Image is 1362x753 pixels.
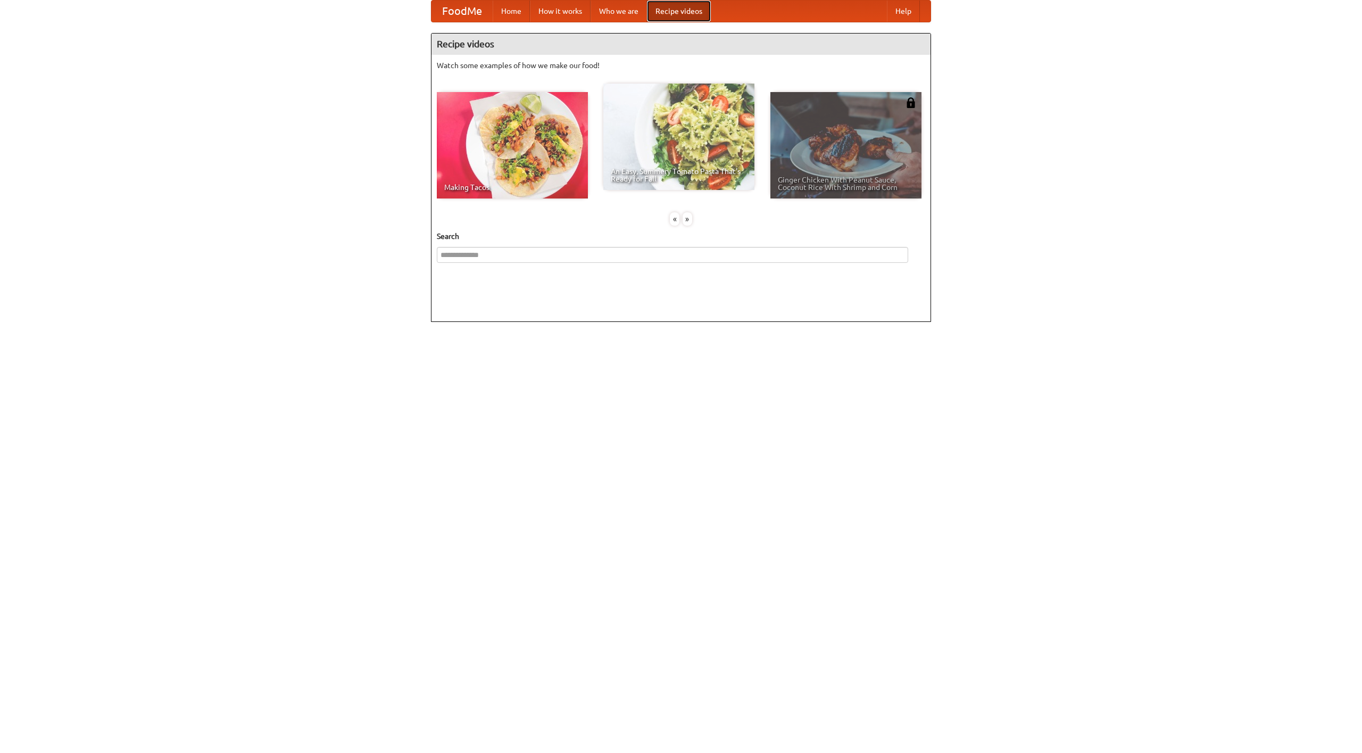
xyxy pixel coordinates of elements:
a: Help [887,1,920,22]
h4: Recipe videos [431,34,931,55]
div: « [670,212,679,226]
h5: Search [437,231,925,242]
div: » [683,212,692,226]
img: 483408.png [906,97,916,108]
a: Home [493,1,530,22]
a: Recipe videos [647,1,711,22]
a: An Easy, Summery Tomato Pasta That's Ready for Fall [603,84,754,190]
span: An Easy, Summery Tomato Pasta That's Ready for Fall [611,168,747,183]
p: Watch some examples of how we make our food! [437,60,925,71]
a: How it works [530,1,591,22]
a: FoodMe [431,1,493,22]
a: Who we are [591,1,647,22]
a: Making Tacos [437,92,588,198]
span: Making Tacos [444,184,580,191]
